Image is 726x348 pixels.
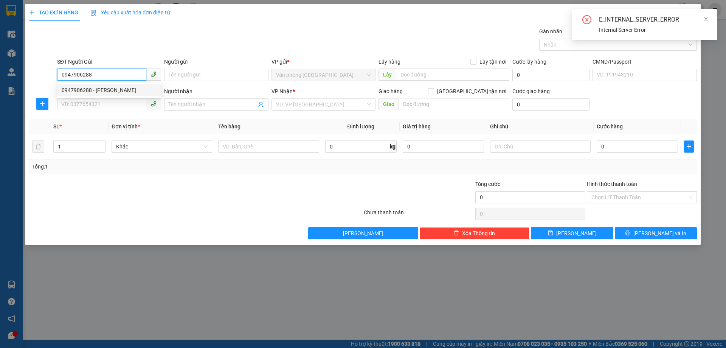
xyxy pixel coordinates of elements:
[512,88,550,94] label: Cước giao hàng
[420,227,530,239] button: deleteXóa Thông tin
[150,71,157,77] span: phone
[164,58,268,66] div: Người gửi
[29,9,78,16] span: TẠO ĐƠN HÀNG
[116,141,208,152] span: Khác
[42,19,172,47] li: 01A03 [GEOGRAPHIC_DATA], [GEOGRAPHIC_DATA] ( bên cạnh cây xăng bến xe phía Bắc cũ)
[582,15,591,26] span: close-circle
[37,101,48,107] span: plus
[512,69,589,81] input: Cước lấy hàng
[615,227,697,239] button: printer[PERSON_NAME] và In
[548,230,553,236] span: save
[379,88,403,94] span: Giao hàng
[343,229,383,237] span: [PERSON_NAME]
[512,59,546,65] label: Cước lấy hàng
[79,9,134,18] b: 36 Limousine
[599,15,708,24] div: E_INTERNAL_SERVER_ERROR
[308,227,418,239] button: [PERSON_NAME]
[9,9,47,47] img: logo.jpg
[512,98,589,111] input: Cước giao hàng
[403,140,484,153] input: 0
[556,229,597,237] span: [PERSON_NAME]
[379,98,399,110] span: Giao
[389,140,397,153] span: kg
[62,86,157,94] div: 0947906288 - [PERSON_NAME]
[32,140,44,153] button: delete
[29,10,34,15] span: plus
[487,119,594,134] th: Ghi chú
[53,123,59,130] span: SL
[490,140,591,153] input: Ghi Chú
[90,10,96,16] img: icon
[475,181,500,187] span: Tổng cước
[57,58,161,66] div: SĐT Người Gửi
[164,87,268,95] div: Người nhận
[347,123,374,130] span: Định lượng
[399,98,509,110] input: Dọc đường
[593,58,697,66] div: CMND/Passport
[531,227,613,239] button: save[PERSON_NAME]
[633,229,686,237] span: [PERSON_NAME] và In
[57,84,161,96] div: 0947906288 - C VÂN
[42,47,172,56] li: Hotline: 1900888999
[363,208,475,222] div: Chưa thanh toán
[434,87,509,95] span: [GEOGRAPHIC_DATA] tận nơi
[476,58,509,66] span: Lấy tận nơi
[684,140,694,153] button: plus
[150,101,157,107] span: phone
[271,58,375,66] div: VP gửi
[403,123,431,130] span: Giá trị hàng
[258,101,264,108] span: user-add
[271,88,293,94] span: VP Nhận
[587,181,637,187] label: Hình thức thanh toán
[462,229,495,237] span: Xóa Thông tin
[32,162,280,171] div: Tổng: 1
[36,98,48,110] button: plus
[112,123,140,130] span: Đơn vị tính
[454,230,459,236] span: delete
[599,26,708,34] div: Internal Server Error
[379,59,400,65] span: Lấy hàng
[597,123,623,130] span: Cước hàng
[379,69,396,81] span: Lấy
[539,28,562,34] label: Gán nhãn
[90,9,170,16] span: Yêu cầu xuất hóa đơn điện tử
[684,144,693,150] span: plus
[679,4,701,25] button: Close
[703,17,709,22] span: close
[396,69,509,81] input: Dọc đường
[625,230,630,236] span: printer
[218,140,319,153] input: VD: Bàn, Ghế
[218,123,240,130] span: Tên hàng
[276,69,371,81] span: Văn phòng Thanh Hóa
